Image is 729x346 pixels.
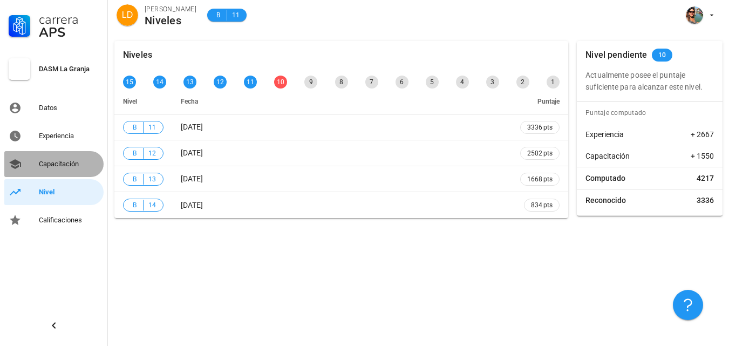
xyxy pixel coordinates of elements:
[114,89,172,114] th: Nivel
[181,148,203,157] span: [DATE]
[697,173,714,184] span: 4217
[39,65,99,73] div: DASM La Granja
[39,26,99,39] div: APS
[4,151,104,177] a: Capacitación
[231,10,240,21] span: 11
[274,76,287,89] div: 10
[148,200,156,211] span: 14
[123,76,136,89] div: 15
[145,4,196,15] div: [PERSON_NAME]
[527,122,553,133] span: 3336 pts
[183,76,196,89] div: 13
[148,148,156,159] span: 12
[4,207,104,233] a: Calificaciones
[181,123,203,131] span: [DATE]
[585,195,626,206] span: Reconocido
[39,188,99,196] div: Nivel
[581,102,723,124] div: Puntaje computado
[172,89,512,114] th: Fecha
[365,76,378,89] div: 7
[117,4,138,26] div: avatar
[214,76,227,89] div: 12
[39,132,99,140] div: Experiencia
[214,10,222,21] span: B
[244,76,257,89] div: 11
[39,160,99,168] div: Capacitación
[181,201,203,209] span: [DATE]
[123,41,152,69] div: Niveles
[153,76,166,89] div: 14
[486,76,499,89] div: 3
[585,151,630,161] span: Capacitación
[547,76,560,89] div: 1
[691,151,714,161] span: + 1550
[304,76,317,89] div: 9
[516,76,529,89] div: 2
[686,6,703,24] div: avatar
[181,98,198,105] span: Fecha
[658,49,666,62] span: 10
[39,13,99,26] div: Carrera
[585,173,625,184] span: Computado
[4,179,104,205] a: Nivel
[335,76,348,89] div: 8
[148,174,156,185] span: 13
[130,148,139,159] span: B
[585,129,624,140] span: Experiencia
[585,69,714,93] p: Actualmente posee el puntaje suficiente para alcanzar este nivel.
[527,148,553,159] span: 2502 pts
[585,41,647,69] div: Nivel pendiente
[148,122,156,133] span: 11
[697,195,714,206] span: 3336
[39,216,99,225] div: Calificaciones
[123,98,137,105] span: Nivel
[512,89,568,114] th: Puntaje
[130,200,139,211] span: B
[4,123,104,149] a: Experiencia
[531,200,553,211] span: 834 pts
[426,76,439,89] div: 5
[130,174,139,185] span: B
[691,129,714,140] span: + 2667
[537,98,560,105] span: Puntaje
[181,174,203,183] span: [DATE]
[122,4,133,26] span: LD
[4,95,104,121] a: Datos
[527,174,553,185] span: 1668 pts
[39,104,99,112] div: Datos
[145,15,196,26] div: Niveles
[396,76,408,89] div: 6
[456,76,469,89] div: 4
[130,122,139,133] span: B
